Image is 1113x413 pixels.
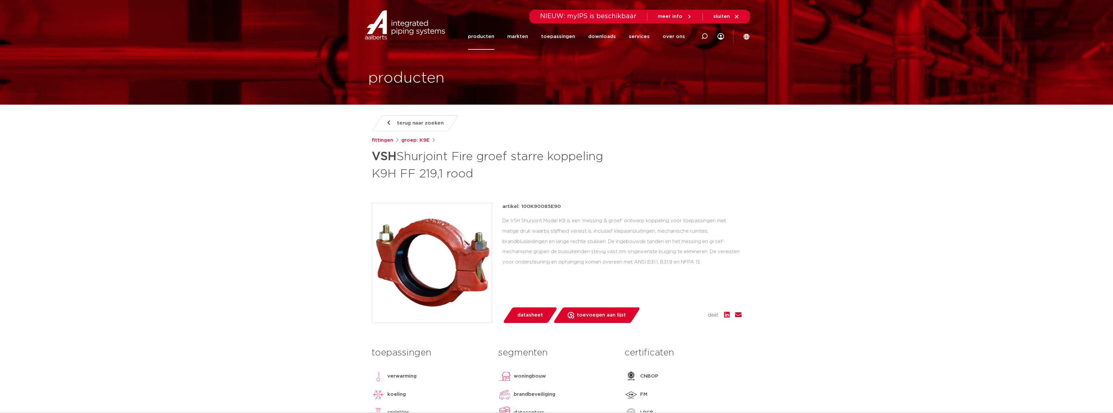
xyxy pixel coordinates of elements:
[372,203,492,323] img: Product Image for VSH Shurjoint Fire groef starre koppeling K9H FF 219,1 rood
[507,23,528,50] a: markten
[372,388,385,401] img: koeling
[718,23,724,50] div: my IPS
[541,23,575,50] a: toepassingen
[498,388,511,401] img: brandbeveiliging
[401,136,430,144] a: groep: K9E
[468,23,494,50] a: producten
[502,203,561,211] p: artikel: 100K90085E90
[502,216,742,267] div: De VSH Shurjoint Model K9 is een 'messing & groef' ontwerp koppeling voor toepassingen met matige...
[397,118,444,128] span: terug naar zoeken
[658,14,682,19] span: meer info
[625,388,638,401] img: FM
[540,13,637,19] span: NIEUW: myIPS is beschikbaar
[640,391,647,398] p: FM
[658,14,692,19] a: meer info
[713,14,740,19] a: sluiten
[372,370,385,383] img: verwarming
[368,68,445,89] h1: producten
[663,23,685,50] a: over ons
[588,23,616,50] a: downloads
[625,346,741,359] h3: certificaten
[517,310,543,320] span: datasheet
[372,151,396,162] strong: VSH
[372,136,393,144] a: fittingen
[708,311,719,319] span: deel:
[372,147,616,182] h1: Shurjoint Fire groef starre koppeling K9H FF 219,1 rood
[640,372,658,380] p: CNBOP
[514,372,546,380] p: woningbouw
[468,23,685,50] nav: Menu
[713,14,730,19] span: sluiten
[371,115,459,131] a: terug naar zoeken
[514,391,555,398] p: brandbeveiliging
[498,370,511,383] img: woningbouw
[387,372,417,380] p: verwarming
[625,370,638,383] img: CNBOP
[498,346,615,359] h3: segmenten
[577,310,626,320] span: toevoegen aan lijst
[629,23,650,50] a: services
[387,391,406,398] p: koeling
[502,307,558,323] a: datasheet
[372,346,488,359] h3: toepassingen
